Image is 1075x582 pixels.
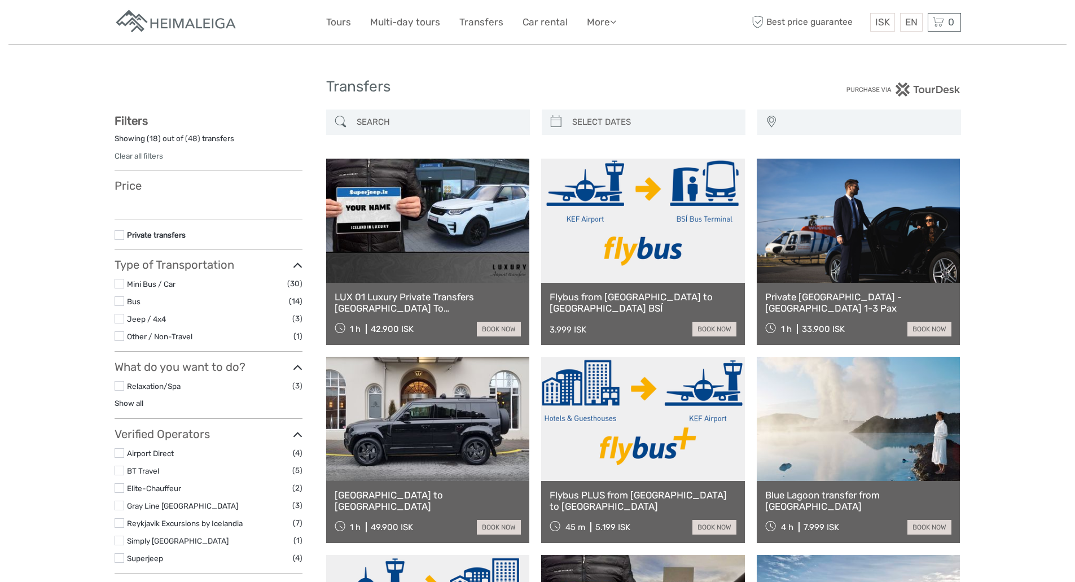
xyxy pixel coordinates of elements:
[781,522,793,532] span: 4 h
[550,325,586,335] div: 3.999 ISK
[293,517,302,530] span: (7)
[692,520,736,535] a: book now
[115,179,302,192] h3: Price
[292,312,302,325] span: (3)
[293,552,302,565] span: (4)
[127,466,159,475] a: BT Travel
[293,447,302,460] span: (4)
[749,13,867,32] span: Best price guarantee
[765,489,952,513] a: Blue Lagoon transfer from [GEOGRAPHIC_DATA]
[292,464,302,477] span: (5)
[293,534,302,547] span: (1)
[326,78,749,96] h1: Transfers
[350,324,361,334] span: 1 h
[371,324,414,334] div: 42.900 ISK
[350,522,361,532] span: 1 h
[326,14,351,30] a: Tours
[692,322,736,336] a: book now
[846,82,960,97] img: PurchaseViaTourDesk.png
[127,536,229,545] a: Simply [GEOGRAPHIC_DATA]
[587,14,616,30] a: More
[565,522,585,532] span: 45 m
[335,291,521,314] a: LUX 01 Luxury Private Transfers [GEOGRAPHIC_DATA] To [GEOGRAPHIC_DATA]
[127,314,166,323] a: Jeep / 4x4
[595,522,630,532] div: 5.199 ISK
[550,489,736,513] a: Flybus PLUS from [GEOGRAPHIC_DATA] to [GEOGRAPHIC_DATA]
[900,13,923,32] div: EN
[802,324,845,334] div: 33.900 ISK
[568,112,740,132] input: SELECT DATES
[127,449,174,458] a: Airport Direct
[477,322,521,336] a: book now
[804,522,839,532] div: 7.999 ISK
[292,379,302,392] span: (3)
[292,482,302,495] span: (2)
[335,489,521,513] a: [GEOGRAPHIC_DATA] to [GEOGRAPHIC_DATA]
[127,332,192,341] a: Other / Non-Travel
[127,554,163,563] a: Superjeep
[115,8,239,36] img: Apartments in Reykjavik
[127,484,181,493] a: Elite-Chauffeur
[907,322,951,336] a: book now
[459,14,503,30] a: Transfers
[115,133,302,151] div: Showing ( ) out of ( ) transfers
[115,258,302,272] h3: Type of Transportation
[907,520,951,535] a: book now
[289,295,302,308] span: (14)
[523,14,568,30] a: Car rental
[115,360,302,374] h3: What do you want to do?
[188,133,198,144] label: 48
[127,382,181,391] a: Relaxation/Spa
[127,230,186,239] a: Private transfers
[287,277,302,290] span: (30)
[370,14,440,30] a: Multi-day tours
[115,114,148,128] strong: Filters
[127,297,141,306] a: Bus
[946,16,956,28] span: 0
[127,279,175,288] a: Mini Bus / Car
[550,291,736,314] a: Flybus from [GEOGRAPHIC_DATA] to [GEOGRAPHIC_DATA] BSÍ
[477,520,521,535] a: book now
[292,499,302,512] span: (3)
[293,330,302,343] span: (1)
[352,112,524,132] input: SEARCH
[127,501,238,510] a: Gray Line [GEOGRAPHIC_DATA]
[127,519,243,528] a: Reykjavik Excursions by Icelandia
[115,151,163,160] a: Clear all filters
[875,16,890,28] span: ISK
[765,291,952,314] a: Private [GEOGRAPHIC_DATA] - [GEOGRAPHIC_DATA] 1-3 Pax
[781,324,792,334] span: 1 h
[115,399,143,408] a: Show all
[115,427,302,441] h3: Verified Operators
[371,522,413,532] div: 49.900 ISK
[150,133,158,144] label: 18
